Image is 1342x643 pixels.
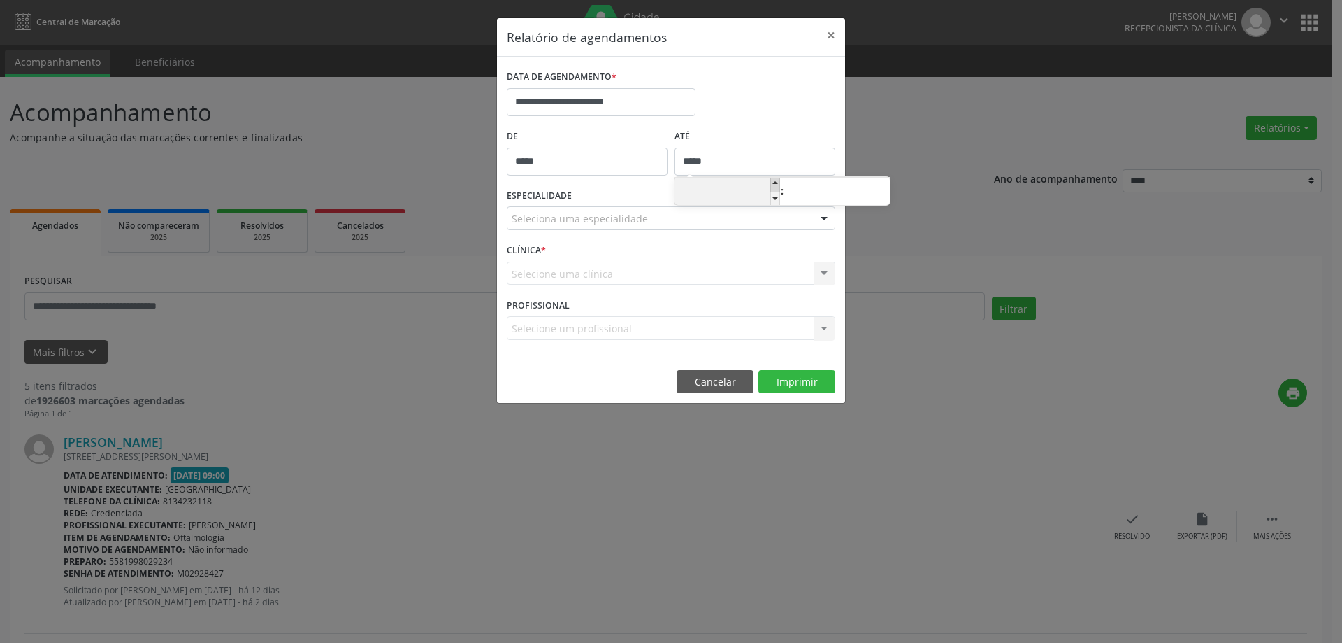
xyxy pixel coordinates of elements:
[674,178,780,206] input: Hour
[758,370,835,394] button: Imprimir
[817,18,845,52] button: Close
[507,295,570,316] label: PROFISSIONAL
[784,178,890,206] input: Minute
[674,126,835,148] label: ATÉ
[507,28,667,46] h5: Relatório de agendamentos
[507,126,668,148] label: De
[512,211,648,226] span: Seleciona uma especialidade
[780,177,784,205] span: :
[507,185,572,207] label: ESPECIALIDADE
[677,370,753,394] button: Cancelar
[507,66,616,88] label: DATA DE AGENDAMENTO
[507,240,546,262] label: CLÍNICA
